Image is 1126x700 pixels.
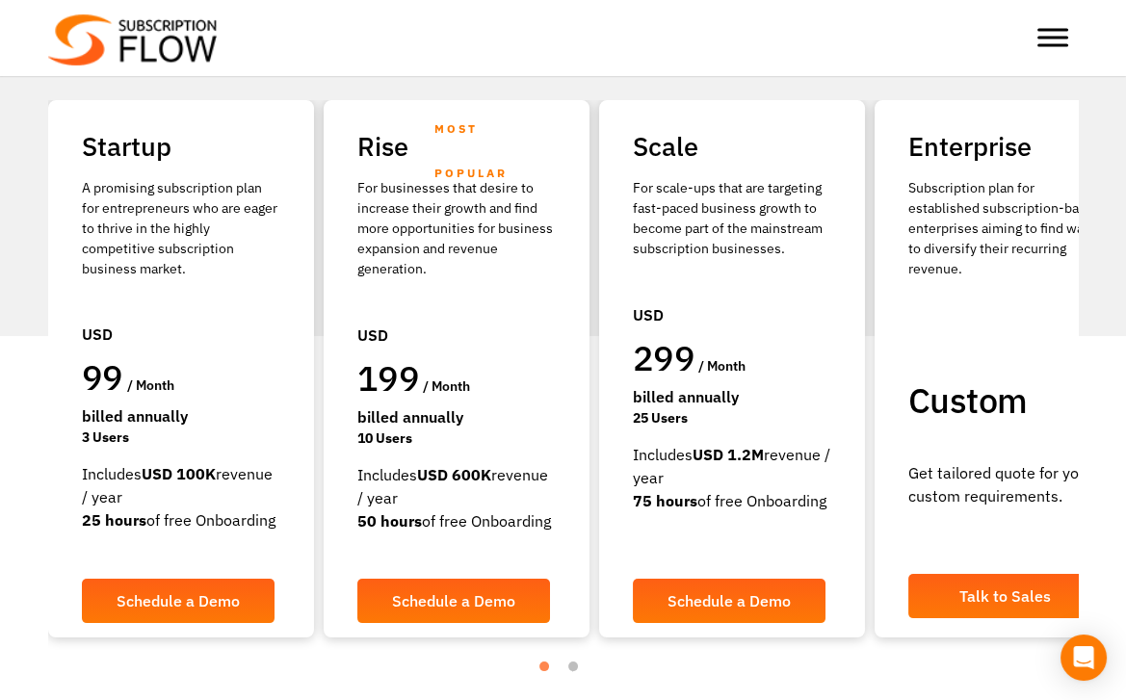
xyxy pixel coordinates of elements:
span: Talk to Sales [959,588,1051,604]
span: Schedule a Demo [392,593,515,609]
a: Schedule a Demo [357,579,550,623]
span: / month [698,357,746,375]
div: USD [357,314,556,356]
strong: USD 1.2M [693,445,764,464]
div: For scale-ups that are targeting fast-paced business growth to become part of the mainstream subs... [633,178,831,259]
a: Schedule a Demo [633,579,825,623]
div: Billed Annually [357,405,556,428]
button: 2 of 2 [568,661,588,681]
strong: 25 hours [82,510,146,530]
span: 99 [82,354,123,400]
div: USD [82,313,280,355]
span: Custom [908,377,1027,423]
p: Subscription plan for established subscription-based enterprises aiming to find ways to diversify... [908,178,1107,279]
span: 299 [633,335,694,380]
div: Includes revenue / year of free Onboarding [357,463,556,532]
h2: Rise [357,124,556,169]
a: Schedule a Demo [82,579,275,623]
strong: USD 100K [142,464,216,483]
h2: Scale [633,124,831,169]
h2: Startup [82,124,280,169]
span: / month [423,377,470,395]
span: 199 [357,355,419,401]
div: Billed Annually [82,404,280,428]
p: A promising subscription plan for entrepreneurs who are eager to thrive in the highly competitive... [82,178,280,279]
span: Schedule a Demo [117,593,240,609]
div: 10 Users [357,428,556,449]
button: Toggle Menu [1037,29,1068,47]
strong: USD 600K [417,465,491,484]
div: USD [633,294,831,336]
span: MOST POPULAR [434,107,556,195]
div: 3 Users [82,428,280,448]
div: Includes revenue / year of free Onboarding [82,462,280,531]
div: 25 Users [633,408,831,428]
div: For businesses that desire to increase their growth and find more opportunities for business expa... [357,178,556,279]
span: Schedule a Demo [668,593,791,609]
span: / month [127,376,174,394]
div: Billed Annually [633,385,831,408]
button: 1 of 2 [539,661,559,681]
img: Subscriptionflow [48,14,217,65]
div: Open Intercom Messenger [1061,635,1107,681]
strong: 50 hours [357,511,422,531]
strong: 75 hours [633,491,697,510]
div: Includes revenue / year of free Onboarding [633,443,831,512]
h2: Enterprise [908,124,1107,169]
p: Get tailored quote for your custom requirements. [908,461,1107,507]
